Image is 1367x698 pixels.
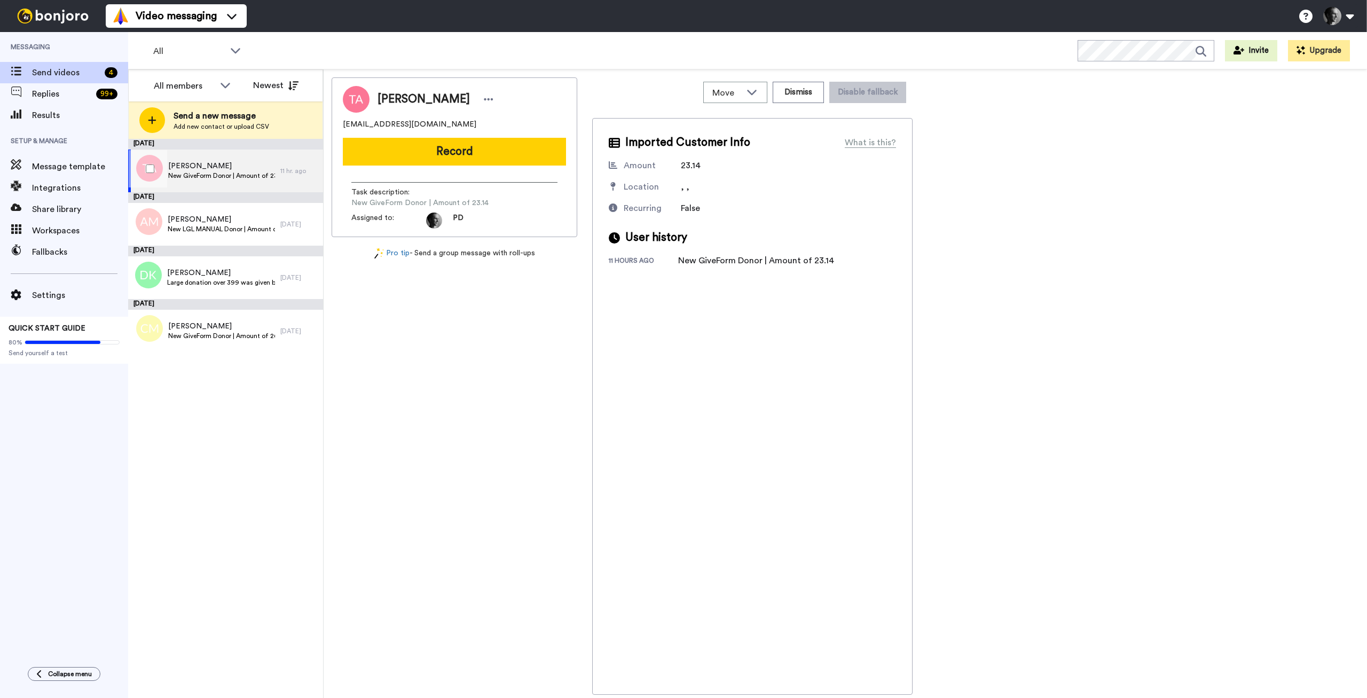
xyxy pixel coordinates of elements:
[32,109,128,122] span: Results
[168,225,275,233] span: New LGL MANUAL Donor | Amount of $ 60
[128,139,323,150] div: [DATE]
[624,202,662,215] div: Recurring
[845,136,896,149] div: What is this?
[453,213,463,229] span: PD
[609,256,678,267] div: 11 hours ago
[624,159,656,172] div: Amount
[168,161,275,171] span: [PERSON_NAME]
[678,254,834,267] div: New GiveForm Donor | Amount of 23.14
[625,135,750,151] span: Imported Customer Info
[128,192,323,203] div: [DATE]
[624,181,659,193] div: Location
[681,161,701,170] span: 23.14
[343,86,370,113] img: Image of Teresa Antas Persgren
[136,208,162,235] img: am.png
[32,246,128,258] span: Fallbacks
[343,119,476,130] span: [EMAIL_ADDRESS][DOMAIN_NAME]
[32,182,128,194] span: Integrations
[174,122,269,131] span: Add new contact or upload CSV
[167,268,275,278] span: [PERSON_NAME]
[773,82,824,103] button: Dismiss
[32,88,92,100] span: Replies
[374,248,384,259] img: magic-wand.svg
[168,321,275,332] span: [PERSON_NAME]
[9,349,120,357] span: Send yourself a test
[128,299,323,310] div: [DATE]
[136,9,217,23] span: Video messaging
[128,246,323,256] div: [DATE]
[343,138,566,166] button: Record
[167,278,275,287] span: Large donation over 399 was given by user as once-off
[168,332,275,340] span: New GiveForm Donor | Amount of 26.26
[9,325,85,332] span: QUICK START GUIDE
[168,214,275,225] span: [PERSON_NAME]
[378,91,470,107] span: [PERSON_NAME]
[351,213,426,229] span: Assigned to:
[829,82,906,103] button: Disable fallback
[9,338,22,347] span: 80%
[426,213,442,229] img: ed7c1b74-f0e6-4eb5-9b2b-33c6e4e5986f-1561164401.jpg
[712,87,741,99] span: Move
[48,670,92,678] span: Collapse menu
[280,220,318,229] div: [DATE]
[280,167,318,175] div: 11 hr. ago
[351,198,489,208] span: New GiveForm Donor | Amount of 23.14
[1225,40,1277,61] button: Invite
[32,66,100,79] span: Send videos
[32,160,128,173] span: Message template
[681,183,689,191] span: , ,
[332,248,577,259] div: - Send a group message with roll-ups
[351,187,426,198] span: Task description :
[168,171,275,180] span: New GiveForm Donor | Amount of 23.14
[625,230,687,246] span: User history
[96,89,117,99] div: 99 +
[32,224,128,237] span: Workspaces
[681,204,700,213] span: False
[112,7,129,25] img: vm-color.svg
[280,273,318,282] div: [DATE]
[1288,40,1350,61] button: Upgrade
[154,80,215,92] div: All members
[153,45,225,58] span: All
[174,109,269,122] span: Send a new message
[374,248,410,259] a: Pro tip
[13,9,93,23] img: bj-logo-header-white.svg
[28,667,100,681] button: Collapse menu
[280,327,318,335] div: [DATE]
[135,262,162,288] img: dk.png
[32,289,128,302] span: Settings
[136,315,163,342] img: cm.png
[105,67,117,78] div: 4
[32,203,128,216] span: Share library
[245,75,307,96] button: Newest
